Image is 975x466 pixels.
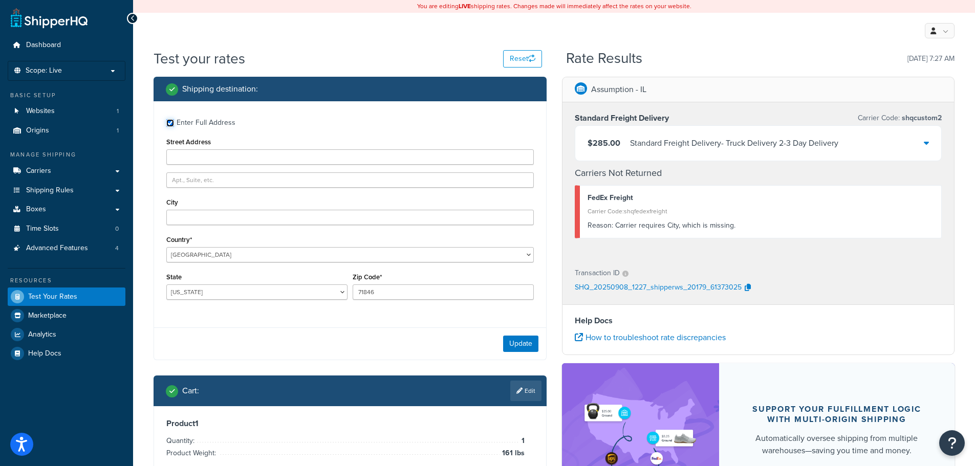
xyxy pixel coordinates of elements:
[166,172,534,188] input: Apt., Suite, etc.
[8,150,125,159] div: Manage Shipping
[28,293,77,301] span: Test Your Rates
[26,167,51,175] span: Carriers
[8,36,125,55] a: Dashboard
[8,219,125,238] li: Time Slots
[8,239,125,258] a: Advanced Features4
[8,162,125,181] a: Carriers
[566,51,642,66] h2: Rate Results
[588,218,934,233] div: Carrier requires City, which is missing.
[26,66,62,75] span: Scope: Live
[630,136,838,150] div: Standard Freight Delivery - Truck Delivery 2-3 Day Delivery
[166,273,182,281] label: State
[8,276,125,285] div: Resources
[575,266,620,280] p: Transaction ID
[166,435,197,446] span: Quantity:
[575,280,742,296] p: SHQ_20250908_1227_shipperws_20179_61373025
[26,186,74,195] span: Shipping Rules
[8,325,125,344] a: Analytics
[8,239,125,258] li: Advanced Features
[117,126,119,135] span: 1
[907,52,955,66] p: [DATE] 7:27 AM
[744,432,930,457] div: Automatically oversee shipping from multiple warehouses—saving you time and money.
[182,386,199,395] h2: Cart :
[353,273,382,281] label: Zip Code*
[28,312,67,320] span: Marketplace
[26,126,49,135] span: Origins
[510,381,541,401] a: Edit
[26,225,59,233] span: Time Slots
[166,418,534,429] h3: Product 1
[575,315,942,327] h4: Help Docs
[500,447,525,459] span: 161 lbs
[8,102,125,121] li: Websites
[182,84,258,94] h2: Shipping destination :
[8,287,125,306] a: Test Your Rates
[166,138,211,146] label: Street Address
[519,435,525,447] span: 1
[28,349,61,358] span: Help Docs
[117,107,119,116] span: 1
[166,448,219,458] span: Product Weight:
[8,121,125,140] a: Origins1
[8,91,125,100] div: Basic Setup
[166,236,192,243] label: Country*
[8,102,125,121] a: Websites1
[503,336,538,352] button: Update
[8,121,125,140] li: Origins
[26,244,88,253] span: Advanced Features
[8,181,125,200] a: Shipping Rules
[26,205,46,214] span: Boxes
[115,225,119,233] span: 0
[588,220,613,231] span: Reason:
[575,166,942,180] h4: Carriers Not Returned
[588,204,934,218] div: Carrier Code: shqfedexfreight
[575,331,726,343] a: How to troubleshoot rate discrepancies
[166,119,174,127] input: Enter Full Address
[8,344,125,363] a: Help Docs
[26,41,61,50] span: Dashboard
[900,113,942,123] span: shqcustom2
[26,107,55,116] span: Websites
[8,200,125,219] a: Boxes
[8,306,125,325] a: Marketplace
[177,116,235,130] div: Enter Full Address
[575,113,669,123] h3: Standard Freight Delivery
[588,137,620,149] span: $285.00
[8,219,125,238] a: Time Slots0
[166,198,178,206] label: City
[115,244,119,253] span: 4
[591,82,646,97] p: Assumption - IL
[744,404,930,425] div: Support your fulfillment logic with Multi-origin shipping
[858,111,942,125] p: Carrier Code:
[154,49,245,69] h1: Test your rates
[939,430,965,456] button: Open Resource Center
[503,50,542,68] button: Reset
[28,330,56,339] span: Analytics
[588,191,934,205] div: FedEx Freight
[459,2,471,11] b: LIVE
